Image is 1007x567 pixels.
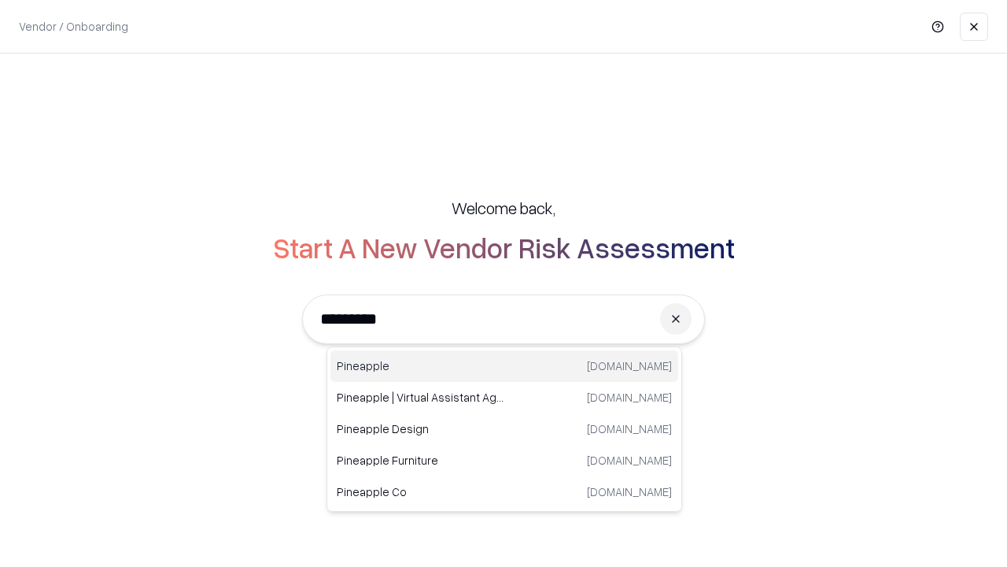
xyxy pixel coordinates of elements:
div: Suggestions [326,346,682,512]
p: Pineapple | Virtual Assistant Agency [337,389,504,406]
p: [DOMAIN_NAME] [587,358,672,374]
h2: Start A New Vendor Risk Assessment [273,232,735,263]
p: [DOMAIN_NAME] [587,484,672,500]
p: Pineapple Furniture [337,452,504,469]
p: Pineapple [337,358,504,374]
p: [DOMAIN_NAME] [587,389,672,406]
p: [DOMAIN_NAME] [587,452,672,469]
p: Vendor / Onboarding [19,18,128,35]
p: Pineapple Design [337,421,504,437]
p: Pineapple Co [337,484,504,500]
p: [DOMAIN_NAME] [587,421,672,437]
h5: Welcome back, [452,197,555,219]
